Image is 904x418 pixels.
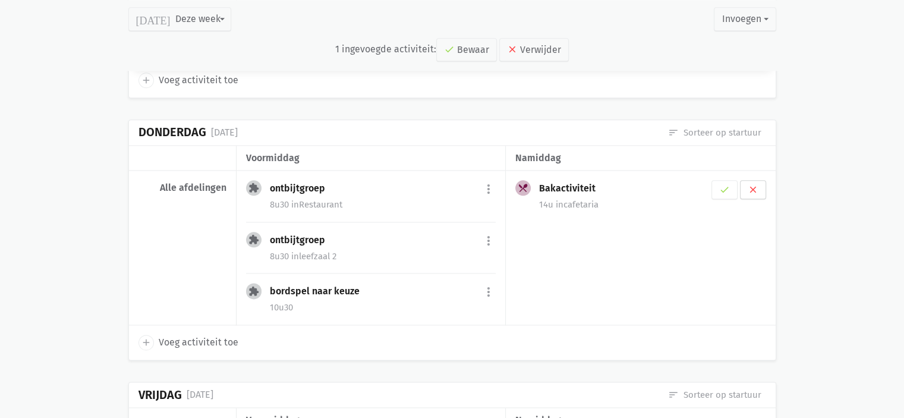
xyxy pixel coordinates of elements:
a: Sorteer op startuur [668,388,761,401]
i: add [141,337,152,348]
span: Voeg activiteit toe [159,335,238,350]
i: sort [668,389,679,400]
span: 14u [539,199,553,210]
div: 1 ingevoegde activiteit: [125,33,779,67]
span: 10u30 [270,302,293,313]
i: clear [507,44,518,55]
span: 8u30 [270,251,289,262]
span: in [291,199,299,210]
i: extension [248,183,259,193]
button: Deze week [128,7,231,31]
div: Vrijdag [138,388,182,402]
span: in [556,199,563,210]
div: namiddag [515,150,766,166]
span: Restaurant [291,199,342,210]
i: extension [248,234,259,245]
span: 8u30 [270,199,289,210]
div: Donderdag [138,125,206,139]
button: Invoegen [714,7,776,31]
i: [DATE] [136,14,171,24]
div: voormiddag [246,150,496,166]
div: Alle afdelingen [138,182,226,194]
div: bordspel naar keuze [270,285,369,297]
i: extension [248,286,259,297]
div: Bakactiviteit [539,183,605,194]
button: Verwijder [499,38,569,62]
span: in [291,251,299,262]
i: clear [748,184,758,195]
i: check [719,184,730,195]
i: add [141,75,152,86]
i: sort [668,127,679,138]
i: check [444,44,455,55]
span: Voeg activiteit toe [159,73,238,88]
a: add Voeg activiteit toe [138,335,238,350]
button: Bewaar [436,38,497,62]
div: [DATE] [187,387,213,403]
div: ontbijtgroep [270,183,335,194]
a: Sorteer op startuur [668,126,761,139]
a: add Voeg activiteit toe [138,73,238,88]
i: local_dining [518,183,528,193]
div: [DATE] [211,125,238,140]
div: ontbijtgroep [270,234,335,246]
span: cafetaria [556,199,599,210]
span: leefzaal 2 [291,251,336,262]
